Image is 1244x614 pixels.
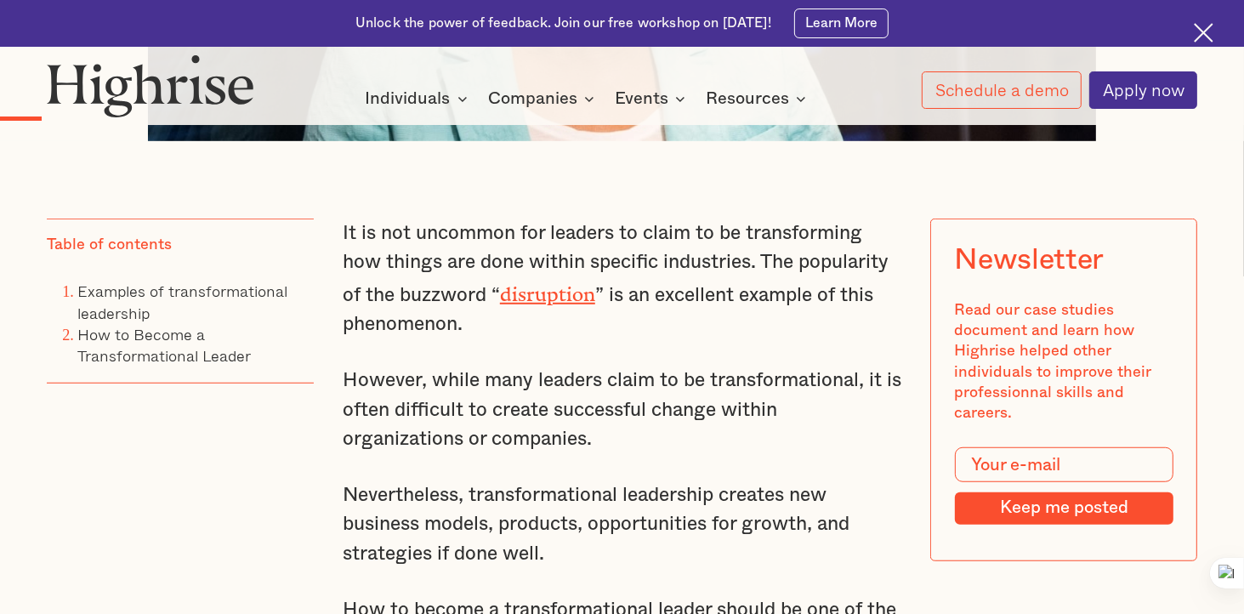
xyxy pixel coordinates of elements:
[488,88,599,109] div: Companies
[47,54,255,117] img: Highrise logo
[488,88,577,109] div: Companies
[615,88,668,109] div: Events
[343,480,901,568] p: Nevertheless, transformational leadership creates new business models, products, opportunities fo...
[77,279,287,324] a: Examples of transformational leadership
[47,235,172,255] div: Table of contents
[343,219,901,338] p: It is not uncommon for leaders to claim to be transforming how things are done within specific in...
[1194,23,1213,43] img: Cross icon
[366,88,473,109] div: Individuals
[954,492,1173,525] input: Keep me posted
[794,9,889,38] a: Learn More
[343,366,901,453] p: However, while many leaders claim to be transformational, it is often difficult to create success...
[954,300,1173,424] div: Read our case studies document and learn how Highrise helped other individuals to improve their p...
[922,71,1082,109] a: Schedule a demo
[954,243,1104,277] div: Newsletter
[1089,71,1197,110] a: Apply now
[954,447,1173,525] form: Modal Form
[954,447,1173,482] input: Your e-mail
[706,88,789,109] div: Resources
[366,88,451,109] div: Individuals
[615,88,690,109] div: Events
[77,322,251,367] a: How to Become a Transformational Leader
[500,283,595,296] a: disruption
[706,88,811,109] div: Resources
[355,14,771,33] div: Unlock the power of feedback. Join our free workshop on [DATE]!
